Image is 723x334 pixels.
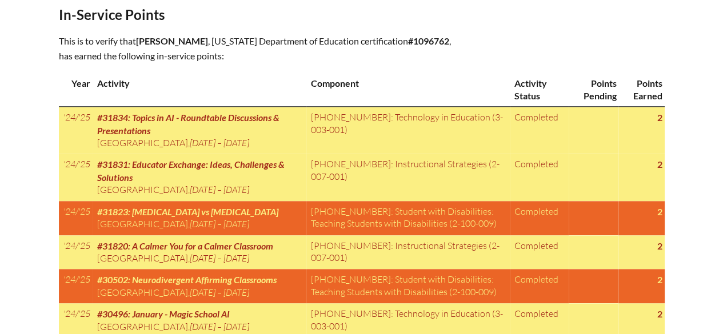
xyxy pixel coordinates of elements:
[97,112,279,135] span: #31834: Topics in AI - Roundtable Discussions & Presentations
[97,252,188,264] span: [GEOGRAPHIC_DATA]
[97,184,188,195] span: [GEOGRAPHIC_DATA]
[306,235,510,269] td: [PHONE_NUMBER]: Instructional Strategies (2-007-001)
[93,107,306,154] td: ,
[93,73,306,106] th: Activity
[93,235,306,269] td: ,
[190,321,249,332] span: [DATE] – [DATE]
[510,269,569,303] td: Completed
[306,269,510,303] td: [PHONE_NUMBER]: Student with Disabilities: Teaching Students with Disabilities (2-100-009)
[569,73,618,106] th: Points Pending
[97,218,188,230] span: [GEOGRAPHIC_DATA]
[59,201,93,235] td: '24/'25
[306,107,510,154] td: [PHONE_NUMBER]: Technology in Education (3-003-001)
[657,274,662,285] strong: 2
[657,206,662,217] strong: 2
[657,308,662,319] strong: 2
[657,159,662,170] strong: 2
[59,269,93,303] td: '24/'25
[97,159,285,182] span: #31831: Educator Exchange: Ideas, Challenges & Solutions
[190,218,249,230] span: [DATE] – [DATE]
[190,137,249,148] span: [DATE] – [DATE]
[657,112,662,123] strong: 2
[59,154,93,200] td: '24/'25
[190,184,249,195] span: [DATE] – [DATE]
[59,235,93,269] td: '24/'25
[97,137,188,148] span: [GEOGRAPHIC_DATA]
[190,252,249,264] span: [DATE] – [DATE]
[510,107,569,154] td: Completed
[510,154,569,200] td: Completed
[97,321,188,332] span: [GEOGRAPHIC_DATA]
[97,206,278,217] span: #31823: [MEDICAL_DATA] vs [MEDICAL_DATA]
[408,35,449,46] b: #1096762
[93,201,306,235] td: ,
[97,240,273,251] span: #31820: A Calmer You for a Calmer Classroom
[136,35,208,46] span: [PERSON_NAME]
[306,201,510,235] td: [PHONE_NUMBER]: Student with Disabilities: Teaching Students with Disabilities (2-100-009)
[306,154,510,200] td: [PHONE_NUMBER]: Instructional Strategies (2-007-001)
[97,287,188,298] span: [GEOGRAPHIC_DATA]
[97,308,230,319] span: #30496: January - Magic School AI
[618,73,664,106] th: Points Earned
[510,73,569,106] th: Activity Status
[190,287,249,298] span: [DATE] – [DATE]
[59,6,461,23] h2: In-Service Points
[97,274,277,285] span: #30502: Neurodivergent Affirming Classrooms
[93,154,306,200] td: ,
[59,73,93,106] th: Year
[306,73,510,106] th: Component
[657,240,662,251] strong: 2
[59,34,461,63] p: This is to verify that , [US_STATE] Department of Education certification , has earned the follow...
[510,201,569,235] td: Completed
[510,235,569,269] td: Completed
[59,107,93,154] td: '24/'25
[93,269,306,303] td: ,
